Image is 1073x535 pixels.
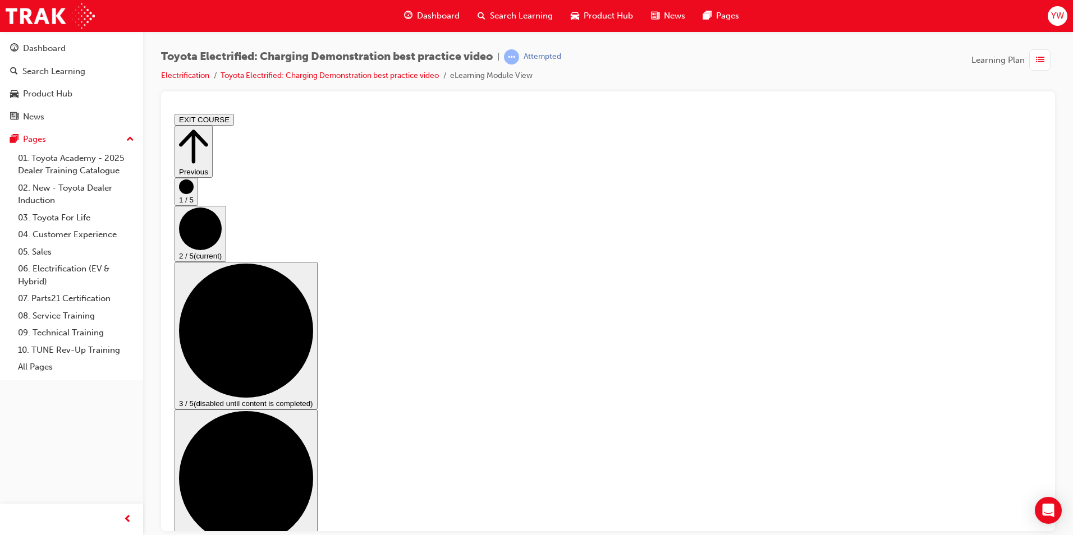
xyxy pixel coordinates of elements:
li: eLearning Module View [450,70,533,82]
a: 10. TUNE Rev-Up Training [13,342,139,359]
div: Search Learning [22,65,85,78]
span: YW [1051,10,1064,22]
a: 06. Electrification (EV & Hybrid) [13,260,139,290]
span: prev-icon [123,513,132,527]
span: 2 / 5 [9,142,24,151]
button: YW [1048,6,1067,26]
span: car-icon [571,9,579,23]
a: 08. Service Training [13,307,139,325]
div: Attempted [524,52,561,62]
span: news-icon [651,9,659,23]
span: Previous [9,58,38,67]
span: guage-icon [10,44,19,54]
a: 09. Technical Training [13,324,139,342]
a: 04. Customer Experience [13,226,139,243]
a: search-iconSearch Learning [469,4,562,27]
a: 07. Parts21 Certification [13,290,139,307]
span: learningRecordVerb_ATTEMPT-icon [504,49,519,64]
a: pages-iconPages [694,4,748,27]
span: Dashboard [417,10,460,22]
a: car-iconProduct Hub [562,4,642,27]
a: News [4,107,139,127]
div: Dashboard [23,42,66,55]
a: guage-iconDashboard [395,4,469,27]
button: Pages [4,129,139,150]
button: 3 / 5(disabled until content is completed) [4,153,148,300]
span: 1 / 5 [9,86,24,95]
a: news-iconNews [642,4,694,27]
span: Toyota Electrified: Charging Demonstration best practice video [161,50,493,63]
button: 1 / 5 [4,68,28,96]
span: search-icon [478,9,485,23]
span: search-icon [10,67,18,77]
div: Open Intercom Messenger [1035,497,1062,524]
a: Toyota Electrified: Charging Demonstration best practice video [221,71,439,80]
span: Learning Plan [971,54,1025,67]
a: 02. New - Toyota Dealer Induction [13,179,139,209]
span: News [664,10,685,22]
a: Electrification [161,71,209,80]
span: pages-icon [703,9,712,23]
a: Dashboard [4,38,139,59]
img: Trak [6,3,95,29]
button: 2 / 5(current) [4,96,56,153]
a: Search Learning [4,61,139,82]
div: News [23,110,44,123]
span: list-icon [1036,53,1044,67]
button: DashboardSearch LearningProduct HubNews [4,36,139,129]
button: Previous [4,16,43,68]
a: Product Hub [4,84,139,104]
button: EXIT COURSE [4,4,64,16]
a: All Pages [13,358,139,376]
span: guage-icon [404,9,412,23]
a: 03. Toyota For Life [13,209,139,227]
span: Product Hub [584,10,633,22]
span: car-icon [10,89,19,99]
span: Search Learning [490,10,553,22]
span: news-icon [10,112,19,122]
div: Product Hub [23,87,72,100]
span: Pages [716,10,739,22]
span: up-icon [126,132,134,147]
span: pages-icon [10,135,19,145]
button: 4 / 5(disabled until content is completed) [4,300,148,448]
button: Learning Plan [971,49,1055,71]
a: 05. Sales [13,243,139,261]
a: 01. Toyota Academy - 2025 Dealer Training Catalogue [13,150,139,179]
div: Pages [23,133,46,146]
span: 3 / 5 [9,290,24,298]
span: | [497,50,499,63]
